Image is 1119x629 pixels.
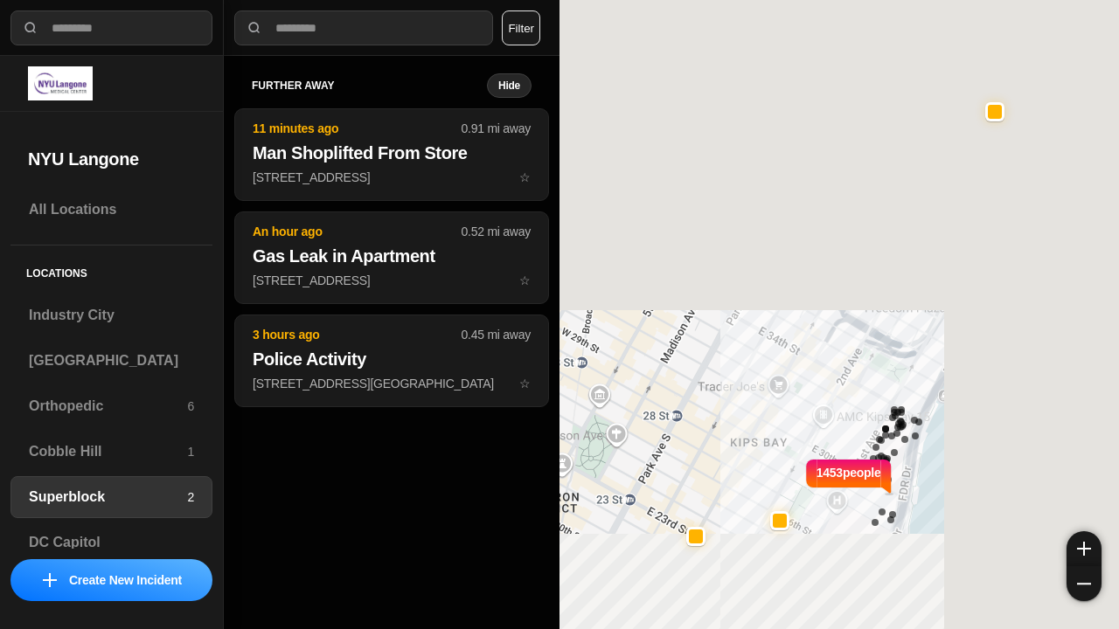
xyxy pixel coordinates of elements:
[487,73,532,98] button: Hide
[253,375,531,392] p: [STREET_ADDRESS][GEOGRAPHIC_DATA]
[462,326,531,343] p: 0.45 mi away
[234,211,549,304] button: An hour ago0.52 mi awayGas Leak in Apartment[STREET_ADDRESS]star
[252,79,487,93] h5: further away
[519,273,531,287] span: star
[519,170,531,184] span: star
[234,273,549,287] a: An hour ago0.52 mi awayGas Leak in Apartment[STREET_ADDRESS]star
[28,66,93,100] img: logo
[29,396,187,417] h3: Orthopedic
[881,457,894,495] img: notch
[43,573,57,587] img: icon
[10,189,212,231] a: All Locations
[69,571,182,589] p: Create New Incident
[803,457,817,495] img: notch
[10,522,212,563] a: DC Capitol
[253,120,462,137] p: 11 minutes ago
[234,108,549,201] button: 11 minutes ago0.91 mi awayMan Shoplifted From Store[STREET_ADDRESS]star
[28,147,195,171] h2: NYU Langone
[1067,566,1102,601] button: zoom-out
[1077,577,1091,591] img: zoom-out
[234,169,549,184] a: 11 minutes ago0.91 mi awayMan Shoplifted From Store[STREET_ADDRESS]star
[462,223,531,240] p: 0.52 mi away
[234,376,549,391] a: 3 hours ago0.45 mi awayPolice Activity[STREET_ADDRESS][GEOGRAPHIC_DATA]star
[498,79,520,93] small: Hide
[29,305,194,326] h3: Industry City
[10,340,212,382] a: [GEOGRAPHIC_DATA]
[253,326,462,343] p: 3 hours ago
[29,199,194,220] h3: All Locations
[1077,542,1091,556] img: zoom-in
[234,314,549,407] button: 3 hours ago0.45 mi awayPolice Activity[STREET_ADDRESS][GEOGRAPHIC_DATA]star
[10,294,212,336] a: Industry City
[29,350,194,371] h3: [GEOGRAPHIC_DATA]
[187,443,194,460] p: 1
[253,141,531,165] h2: Man Shoplifted From Store
[1067,531,1102,566] button: zoom-in
[10,476,212,518] a: Superblock2
[10,559,212,601] button: iconCreate New Incident
[29,532,194,553] h3: DC Capitol
[187,488,194,506] p: 2
[29,487,187,508] h3: Superblock
[253,169,531,186] p: [STREET_ADDRESS]
[29,441,187,462] h3: Cobble Hill
[462,120,531,137] p: 0.91 mi away
[519,377,531,391] span: star
[253,272,531,289] p: [STREET_ADDRESS]
[10,245,212,294] h5: Locations
[10,431,212,473] a: Cobble Hill1
[10,385,212,427] a: Orthopedic6
[253,244,531,268] h2: Gas Leak in Apartment
[187,397,194,415] p: 6
[253,347,531,371] h2: Police Activity
[246,19,263,37] img: search
[817,464,881,502] p: 1453 people
[502,10,540,45] button: Filter
[253,223,462,240] p: An hour ago
[22,19,39,37] img: search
